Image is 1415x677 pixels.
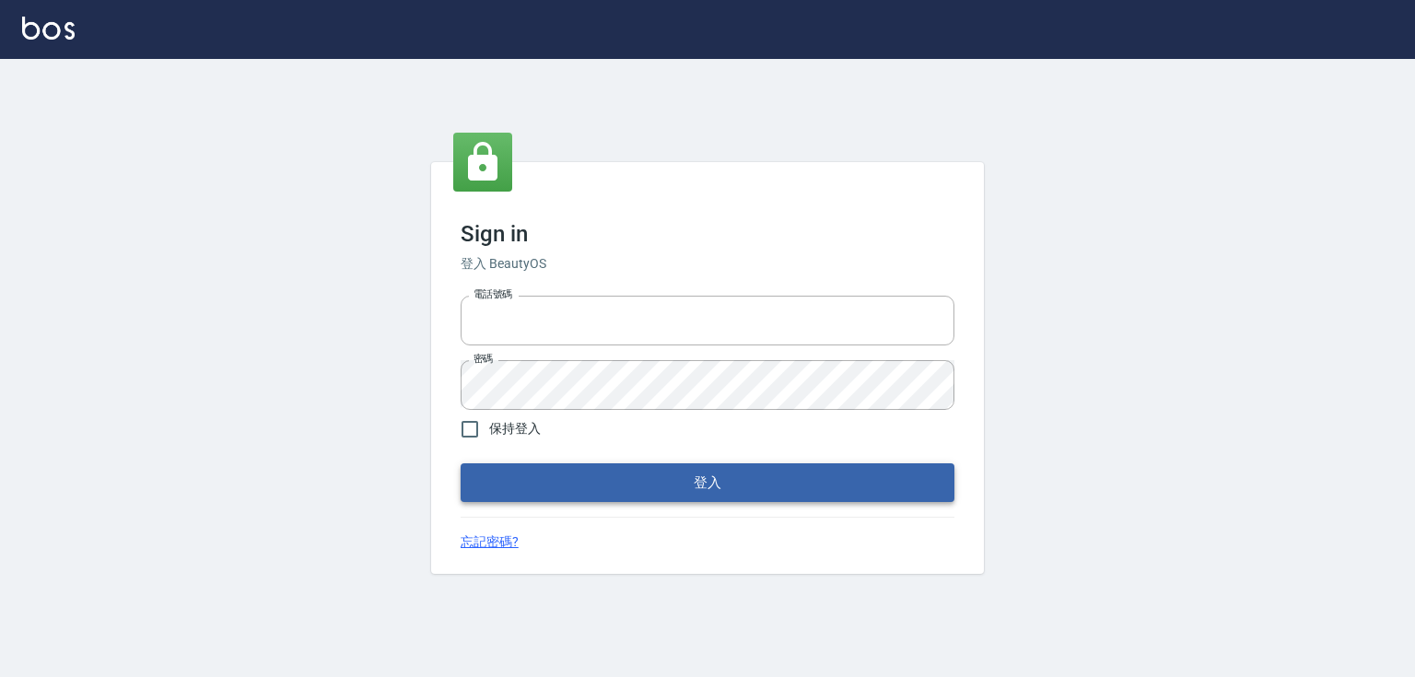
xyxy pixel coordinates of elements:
h3: Sign in [461,221,954,247]
a: 忘記密碼? [461,532,519,552]
label: 電話號碼 [474,287,512,301]
button: 登入 [461,463,954,502]
img: Logo [22,17,75,40]
label: 密碼 [474,352,493,366]
span: 保持登入 [489,419,541,438]
h6: 登入 BeautyOS [461,254,954,274]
